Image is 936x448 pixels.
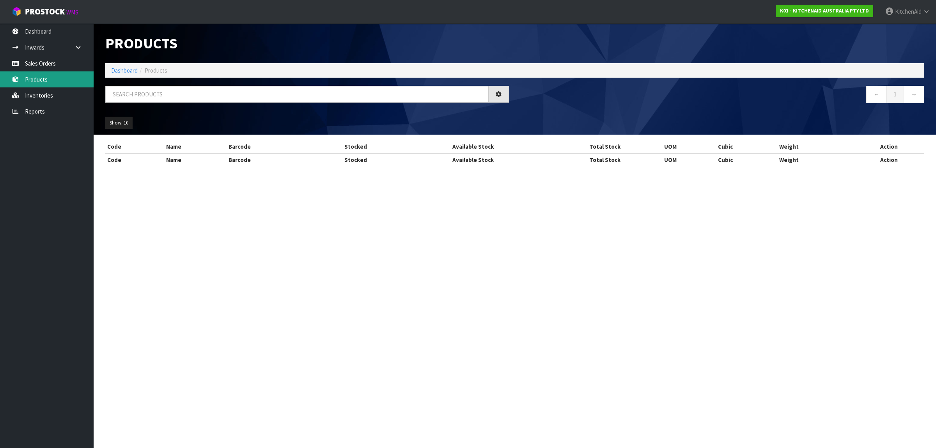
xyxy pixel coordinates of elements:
[25,7,65,17] span: ProStock
[777,153,854,166] th: Weight
[105,117,133,129] button: Show: 10
[904,86,924,103] a: →
[312,140,399,153] th: Stocked
[12,7,21,16] img: cube-alt.png
[164,140,227,153] th: Name
[105,140,164,153] th: Code
[105,35,509,52] h1: Products
[521,86,924,105] nav: Page navigation
[886,86,904,103] a: 1
[105,153,164,166] th: Code
[145,67,167,74] span: Products
[780,7,869,14] strong: K01 - KITCHENAID AUSTRALIA PTY LTD
[716,153,777,166] th: Cubic
[111,67,138,74] a: Dashboard
[164,153,227,166] th: Name
[547,140,662,153] th: Total Stock
[854,153,924,166] th: Action
[662,140,716,153] th: UOM
[777,140,854,153] th: Weight
[547,153,662,166] th: Total Stock
[399,153,547,166] th: Available Stock
[66,9,78,16] small: WMS
[312,153,399,166] th: Stocked
[866,86,887,103] a: ←
[399,140,547,153] th: Available Stock
[227,153,312,166] th: Barcode
[662,153,716,166] th: UOM
[227,140,312,153] th: Barcode
[895,8,922,15] span: KitchenAid
[716,140,777,153] th: Cubic
[105,86,489,103] input: Search products
[854,140,924,153] th: Action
